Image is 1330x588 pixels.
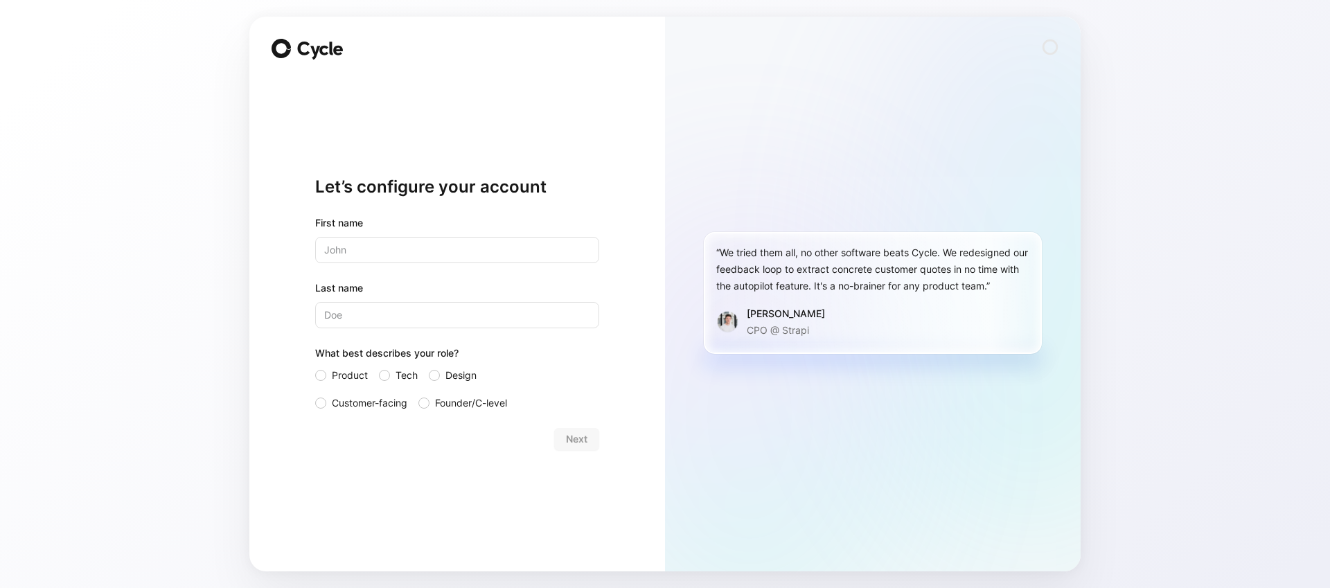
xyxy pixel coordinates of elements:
[315,345,599,367] div: What best describes your role?
[747,305,825,322] div: [PERSON_NAME]
[315,215,599,231] div: First name
[315,302,599,328] input: Doe
[716,244,1029,294] div: “We tried them all, no other software beats Cycle. We redesigned our feedback loop to extract con...
[315,176,599,198] h1: Let’s configure your account
[396,367,418,384] span: Tech
[332,395,407,411] span: Customer-facing
[747,322,825,339] p: CPO @ Strapi
[315,237,599,263] input: John
[332,367,368,384] span: Product
[315,280,599,296] label: Last name
[435,395,507,411] span: Founder/C-level
[445,367,477,384] span: Design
